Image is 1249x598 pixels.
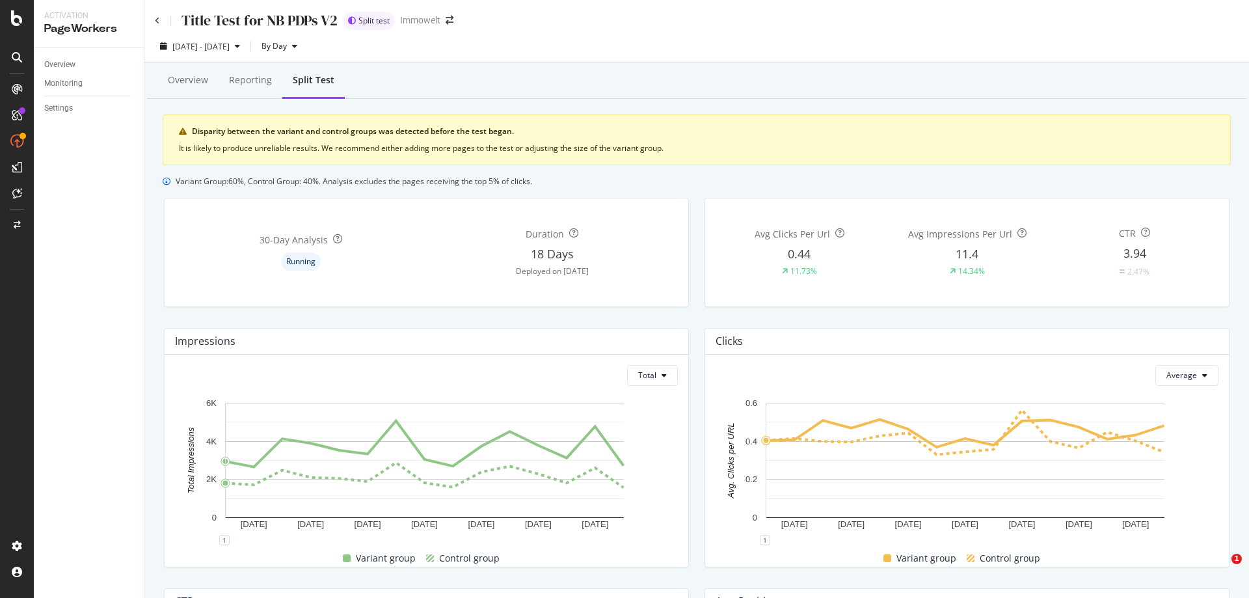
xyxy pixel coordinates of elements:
[176,176,532,187] span: Variant Group: 60 %, Control Group: 40 %. Analysis excludes the pages receiving the top 5% of cli...
[781,519,808,528] text: [DATE]
[980,550,1040,566] span: Control group
[525,519,552,528] text: [DATE]
[468,519,494,528] text: [DATE]
[355,519,381,528] text: [DATE]
[256,36,302,57] button: By Day
[343,12,395,30] div: brand label
[1231,554,1242,564] span: 1
[44,10,133,21] div: Activation
[745,474,757,484] text: 0.2
[286,258,316,265] span: Running
[293,74,334,87] div: Split Test
[1205,554,1236,585] iframe: Intercom live chat
[638,370,656,381] span: Total
[838,519,865,528] text: [DATE]
[400,14,440,27] div: Immowelt
[411,519,438,528] text: [DATE]
[175,334,235,347] div: Impressions
[186,427,196,493] text: Total Impressions
[760,535,770,545] div: 1
[1166,370,1197,381] span: Average
[206,436,217,446] text: 4K
[439,550,500,566] span: Control group
[44,77,135,90] a: Monitoring
[908,228,1012,241] div: Avg Impressions Per Url
[716,334,743,347] div: Clicks
[356,550,416,566] span: Variant group
[716,396,1214,540] svg: A chart.
[1155,365,1218,386] button: Average
[229,74,272,87] div: Reporting
[526,228,564,241] div: Duration
[1008,519,1035,528] text: [DATE]
[281,252,321,271] div: info label
[212,513,217,523] text: 0
[297,519,324,528] text: [DATE]
[446,16,453,25] div: arrow-right-arrow-left
[163,115,1231,165] div: warning banner
[582,519,608,528] text: [DATE]
[206,474,217,484] text: 2K
[256,40,287,51] span: By Day
[753,513,757,523] text: 0
[44,102,73,115] div: Settings
[168,74,208,87] div: Overview
[958,265,985,277] div: 14.34%
[896,550,956,566] span: Variant group
[172,41,230,52] span: [DATE] - [DATE]
[155,17,160,25] a: Click to go back
[952,519,978,528] text: [DATE]
[627,365,678,386] button: Total
[241,519,267,528] text: [DATE]
[1122,519,1149,528] text: [DATE]
[745,436,757,446] text: 0.4
[44,58,135,72] a: Overview
[44,21,133,36] div: PageWorkers
[179,143,1215,154] div: It is likely to produce unreliable results. We recommend either adding more pages to the test or ...
[44,58,75,72] div: Overview
[175,396,673,540] svg: A chart.
[1123,245,1146,262] div: 3.94
[956,246,978,263] div: 11.4
[260,234,328,247] div: 30 -Day Analysis
[1127,266,1149,277] div: 2.47%
[531,246,574,263] div: 18 Days
[44,102,135,115] a: Settings
[219,535,230,545] div: 1
[192,126,1215,137] div: Disparity between the variant and control groups was detected before the test began.
[895,519,922,528] text: [DATE]
[206,398,217,408] text: 6K
[155,36,245,57] button: [DATE] - [DATE]
[516,265,589,277] div: Deployed on [DATE]
[358,17,390,25] span: Split test
[788,246,811,263] div: 0.44
[1066,519,1092,528] text: [DATE]
[755,228,830,241] div: Avg Clicks Per Url
[1120,269,1125,273] img: Equal
[1119,227,1136,240] div: CTR
[726,422,736,498] text: Avg. Clicks per URL
[181,10,338,31] div: Title Test for NB PDPs V2
[745,398,757,408] text: 0.6
[44,77,83,90] div: Monitoring
[790,265,817,277] div: 11.73%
